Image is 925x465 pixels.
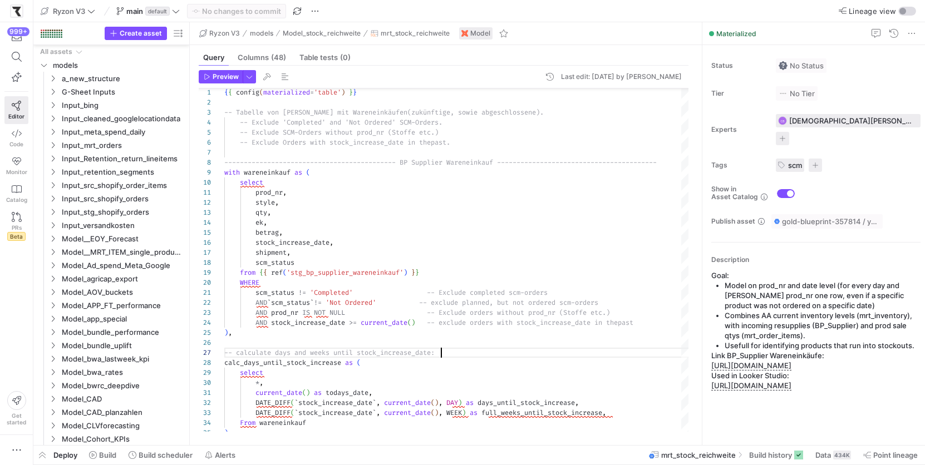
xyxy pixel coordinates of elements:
[372,398,376,407] span: `
[38,272,185,285] div: Press SPACE to select this row.
[240,278,259,287] span: WHERE
[224,358,341,367] span: calc_days_until_stock_increase
[618,318,633,327] span: past
[40,48,72,56] div: All assets
[314,88,341,97] span: 'table'
[199,328,211,338] div: 25
[53,7,85,16] span: Ryzon V3
[240,368,263,377] span: select
[283,268,287,277] span: (
[38,365,185,379] div: Press SPACE to select this row.
[38,352,185,365] div: Press SPACE to select this row.
[199,378,211,388] div: 30
[38,85,185,98] div: Press SPACE to select this row.
[199,348,211,358] div: 27
[199,288,211,298] div: 21
[7,232,26,241] span: Beta
[849,7,896,16] span: Lineage view
[255,218,263,227] span: ek
[411,318,415,327] span: )
[124,446,198,464] button: Build scheduler
[711,256,921,264] p: Description
[199,258,211,268] div: 18
[199,177,211,187] div: 10
[481,408,602,417] span: full_weeks_until_stock_increase
[38,325,185,339] div: Press SPACE to select this row.
[711,381,791,390] a: [URL][DOMAIN_NAME]
[711,185,758,201] span: Show in Asset Catalog
[716,29,756,38] span: Materialized
[427,318,618,327] span: -- exclude orders with stock_increase_date in the
[255,198,275,207] span: style
[431,408,435,417] span: (
[711,350,921,370] p: Link BP_Supplier Wareneinkäufe:
[199,368,211,378] div: 29
[255,228,279,237] span: betrag
[255,258,294,267] span: scm_status
[341,88,345,97] span: )
[306,168,310,177] span: (
[782,217,880,226] span: gold-blueprint-357814 / y42_Ryzon_V3_main / mrt_stock_reichweite
[776,58,826,73] button: No statusNo Status
[199,418,211,428] div: 34
[326,298,376,307] span: 'Not Ordered'
[361,318,407,327] span: current_date
[62,406,183,419] span: Model_CAD_planzahlen
[263,218,267,227] span: ,
[62,72,183,85] span: a_new_structure
[199,197,211,207] div: 12
[815,451,831,459] span: Data
[271,54,286,61] span: (48)
[287,268,404,277] span: 'stg_bp_supplier_wareneinkauf'
[431,138,450,147] span: past.
[62,339,183,352] span: Model_bundle_uplift
[145,7,170,16] span: default
[439,398,442,407] span: ,
[283,188,287,197] span: ,
[236,88,259,97] span: config
[7,27,29,36] div: 999+
[255,288,294,297] span: scm_status
[439,408,442,417] span: ,
[62,166,183,179] span: Input_retention_segments
[411,268,415,277] span: }
[384,408,431,417] span: current_date
[711,217,755,225] span: Publish asset
[858,446,923,464] button: Point lineage
[711,361,791,370] a: [URL][DOMAIN_NAME]
[139,451,193,459] span: Build scheduler
[326,388,368,397] span: todays_date
[462,408,466,417] span: )
[250,29,273,37] span: models
[419,348,435,357] span: ate:
[314,298,322,307] span: !=
[298,288,306,297] span: !=
[381,29,450,37] span: mrt_stock_reichweite
[458,398,462,407] span: )
[376,398,380,407] span: ,
[9,141,23,147] span: Code
[209,29,240,37] span: Ryzon V3
[466,398,474,407] span: as
[240,418,255,427] span: From
[368,388,372,397] span: ,
[38,219,185,232] div: Press SPACE to select this row.
[62,273,183,285] span: Model_agricap_export
[353,88,357,97] span: }
[224,328,228,337] span: )
[240,128,435,137] span: -- Exclude SCM-Orders without prod_nr (Stoffe etc.
[873,451,918,459] span: Point lineage
[38,98,185,112] div: Press SPACE to select this row.
[435,398,439,407] span: )
[203,54,224,61] span: Query
[294,398,298,407] span: `
[62,246,183,259] span: Model__MRT_ITEM_single_product_name
[62,206,183,219] span: Input_stg_shopify_orders
[294,168,302,177] span: as
[711,370,921,380] p: Used in Looker Studio:
[267,208,271,217] span: ,
[215,451,235,459] span: Alerts
[744,446,808,464] button: Build history
[53,59,183,72] span: models
[62,353,183,365] span: Model_bwa_lastweek_kpi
